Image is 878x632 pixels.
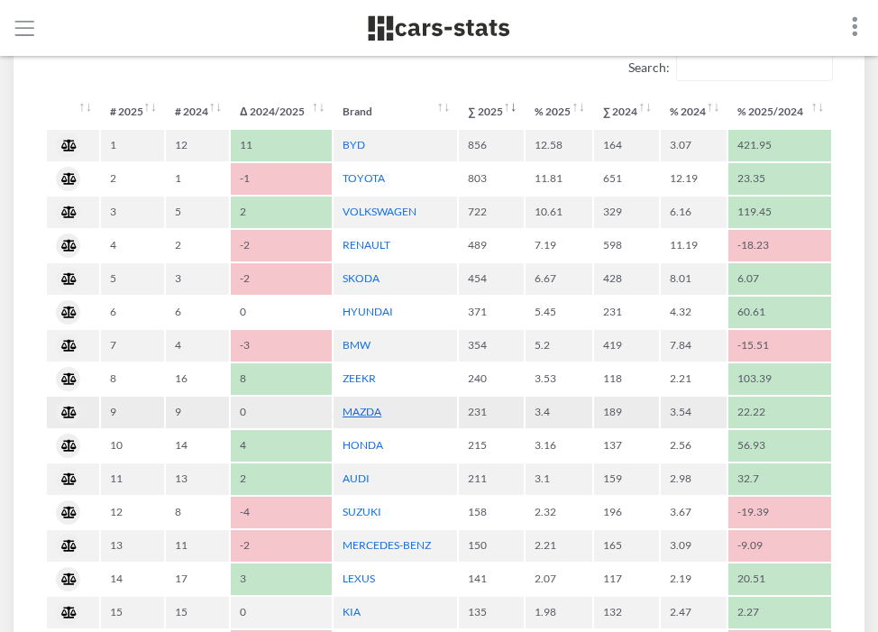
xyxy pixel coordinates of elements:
td: 4 [231,430,332,462]
td: 15 [101,597,164,628]
a: SKODA [343,271,380,285]
td: 119.45 [728,197,831,228]
a: MAZDA [343,405,381,418]
td: 117 [594,563,659,595]
td: -3 [231,330,332,362]
td: 6 [166,297,229,328]
td: 598 [594,230,659,261]
td: 371 [459,297,524,328]
td: 56.93 [728,430,831,462]
td: 60.61 [728,297,831,328]
td: 11.81 [526,163,592,195]
a: LEXUS [343,572,375,585]
td: 12.19 [661,163,727,195]
td: 2.98 [661,463,727,495]
td: 189 [594,397,659,428]
td: 141 [459,563,524,595]
td: 2 [166,230,229,261]
th: ∑&nbsp;2025: activate to sort column ascending [459,96,524,128]
th: #&nbsp;2024: activate to sort column ascending [166,96,229,128]
td: 32.7 [728,463,831,495]
td: 354 [459,330,524,362]
td: 4.32 [661,297,727,328]
td: 11 [231,130,332,161]
td: 159 [594,463,659,495]
td: 454 [459,263,524,295]
td: 329 [594,197,659,228]
td: 215 [459,430,524,462]
a: HONDA [343,438,383,452]
td: 13 [166,463,229,495]
td: 4 [166,330,229,362]
a: HYUNDAI [343,305,393,318]
td: 15 [166,597,229,628]
th: #&nbsp;2025: activate to sort column ascending [101,96,164,128]
td: 240 [459,363,524,395]
td: 14 [166,430,229,462]
td: 11 [166,530,229,562]
td: 165 [594,530,659,562]
td: 158 [459,497,524,528]
td: 9 [166,397,229,428]
td: 8 [166,497,229,528]
td: 3.53 [526,363,592,395]
td: 489 [459,230,524,261]
td: 10 [101,430,164,462]
td: 6.07 [728,263,831,295]
td: -18.23 [728,230,831,261]
td: 12 [166,130,229,161]
td: 17 [166,563,229,595]
td: 8 [231,363,332,395]
td: 13 [101,530,164,562]
th: : activate to sort column ascending [47,96,99,128]
td: 3.4 [526,397,592,428]
td: 428 [594,263,659,295]
th: %&nbsp;2024: activate to sort column ascending [661,96,727,128]
td: 2.27 [728,597,831,628]
td: 6.16 [661,197,727,228]
a: ZEEKR [343,371,376,385]
td: 11.19 [661,230,727,261]
td: 6 [101,297,164,328]
td: 231 [594,297,659,328]
td: 135 [459,597,524,628]
td: 211 [459,463,524,495]
td: 5.2 [526,330,592,362]
td: 16 [166,363,229,395]
img: navbar brand [367,14,511,42]
td: 0 [231,597,332,628]
td: 3 [166,263,229,295]
td: 3.67 [661,497,727,528]
td: -2 [231,263,332,295]
td: 2.56 [661,430,727,462]
td: 150 [459,530,524,562]
td: 118 [594,363,659,395]
th: %&nbsp;2025: activate to sort column ascending [526,96,592,128]
td: 7.19 [526,230,592,261]
td: 12 [101,497,164,528]
th: ∑&nbsp;2024: activate to sort column ascending [594,96,659,128]
td: 419 [594,330,659,362]
td: -2 [231,230,332,261]
td: 22.22 [728,397,831,428]
td: 0 [231,397,332,428]
a: SUZUKI [343,505,381,518]
th: %&nbsp;2025/2024: activate to sort column ascending [728,96,831,128]
td: -1 [231,163,332,195]
td: 1.98 [526,597,592,628]
td: 7 [101,330,164,362]
td: 5 [101,263,164,295]
a: AUDI [343,472,370,485]
td: 132 [594,597,659,628]
td: 2.07 [526,563,592,595]
td: 3.1 [526,463,592,495]
td: 3.54 [661,397,727,428]
a: TOYOTA [343,171,385,185]
td: 14 [101,563,164,595]
td: 10.61 [526,197,592,228]
td: -19.39 [728,497,831,528]
td: 1 [166,163,229,195]
td: 11 [101,463,164,495]
input: Search: [676,53,833,81]
td: 137 [594,430,659,462]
